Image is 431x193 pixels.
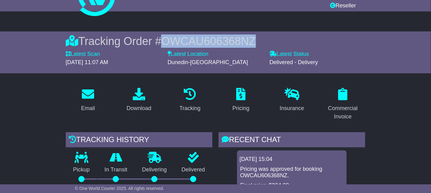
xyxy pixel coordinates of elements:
a: Email [77,86,99,115]
a: Insurance [276,86,308,115]
div: Tracking [179,104,200,113]
span: [DATE] 11:07 AM [66,59,108,65]
span: © One World Courier 2025. All rights reserved. [75,186,164,191]
span: Delivered - Delivery [270,59,318,65]
p: Pricing was approved for booking OWCAU606368NZ. [240,166,344,179]
div: Tracking Order # [66,35,366,48]
div: Email [81,104,95,113]
p: In Transit [97,166,135,173]
p: Final price: $394.88. [240,182,344,189]
div: Download [127,104,151,113]
div: Pricing [232,104,249,113]
label: Latest Status [270,51,309,58]
a: Download [123,86,155,115]
a: Tracking [175,86,204,115]
p: Delivering [135,166,174,173]
span: OWCAU606368NZ [161,35,256,47]
div: Tracking history [66,132,212,149]
p: Pickup [66,166,97,173]
div: Commercial Invoice [324,104,361,121]
span: Dunedin-[GEOGRAPHIC_DATA] [168,59,248,65]
div: Insurance [280,104,304,113]
div: RECENT CHAT [219,132,365,149]
a: Commercial Invoice [320,86,365,123]
div: [DATE] 15:04 [240,156,344,163]
a: Pricing [228,86,253,115]
p: Delivered [174,166,212,173]
label: Latest Location [168,51,208,58]
a: Reseller [330,1,356,11]
label: Latest Scan [66,51,100,58]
